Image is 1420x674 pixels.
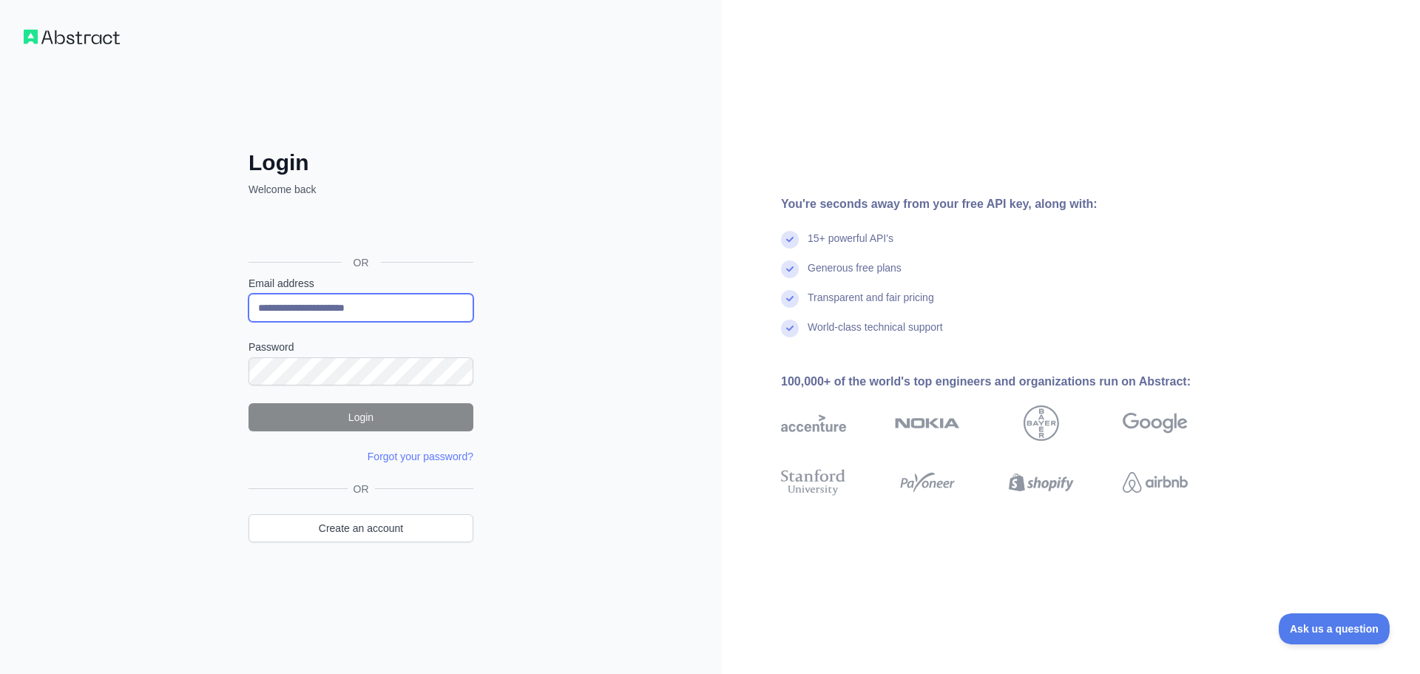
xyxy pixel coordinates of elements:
[781,260,799,278] img: check mark
[1123,405,1188,441] img: google
[781,320,799,337] img: check mark
[781,373,1235,391] div: 100,000+ of the world's top engineers and organizations run on Abstract:
[781,466,846,499] img: stanford university
[808,260,902,290] div: Generous free plans
[895,405,960,441] img: nokia
[24,30,120,44] img: Workflow
[241,213,478,246] iframe: Bouton "Se connecter avec Google"
[248,276,473,291] label: Email address
[781,290,799,308] img: check mark
[1123,466,1188,499] img: airbnb
[808,290,934,320] div: Transparent and fair pricing
[248,149,473,176] h2: Login
[348,482,375,496] span: OR
[1279,613,1390,644] iframe: Toggle Customer Support
[808,231,893,260] div: 15+ powerful API's
[248,340,473,354] label: Password
[342,255,381,270] span: OR
[248,514,473,542] a: Create an account
[248,182,473,197] p: Welcome back
[895,466,960,499] img: payoneer
[781,231,799,249] img: check mark
[368,451,473,462] a: Forgot your password?
[1009,466,1074,499] img: shopify
[808,320,943,349] div: World-class technical support
[781,195,1235,213] div: You're seconds away from your free API key, along with:
[1024,405,1059,441] img: bayer
[248,403,473,431] button: Login
[781,405,846,441] img: accenture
